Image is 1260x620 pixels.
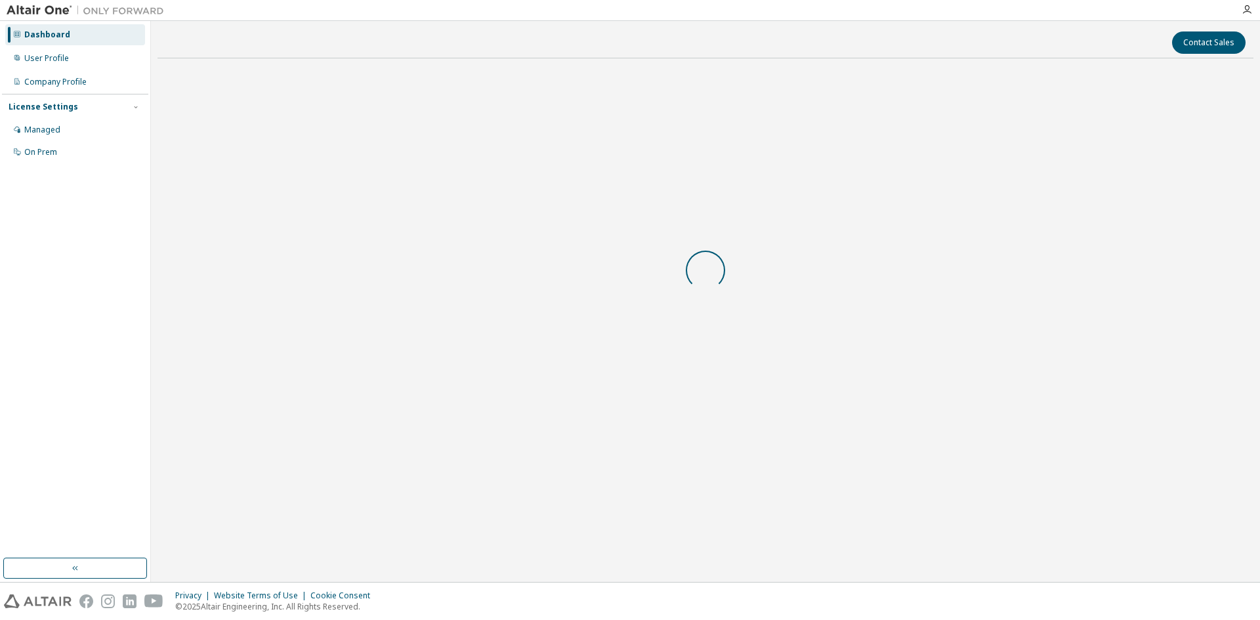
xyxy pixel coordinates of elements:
div: On Prem [24,147,57,157]
p: © 2025 Altair Engineering, Inc. All Rights Reserved. [175,601,378,612]
img: altair_logo.svg [4,594,72,608]
div: Privacy [175,590,214,601]
button: Contact Sales [1172,31,1246,54]
img: facebook.svg [79,594,93,608]
img: instagram.svg [101,594,115,608]
div: Company Profile [24,77,87,87]
div: Cookie Consent [310,590,378,601]
div: Managed [24,125,60,135]
div: Website Terms of Use [214,590,310,601]
img: youtube.svg [144,594,163,608]
img: linkedin.svg [123,594,136,608]
div: Dashboard [24,30,70,40]
div: License Settings [9,102,78,112]
div: User Profile [24,53,69,64]
img: Altair One [7,4,171,17]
